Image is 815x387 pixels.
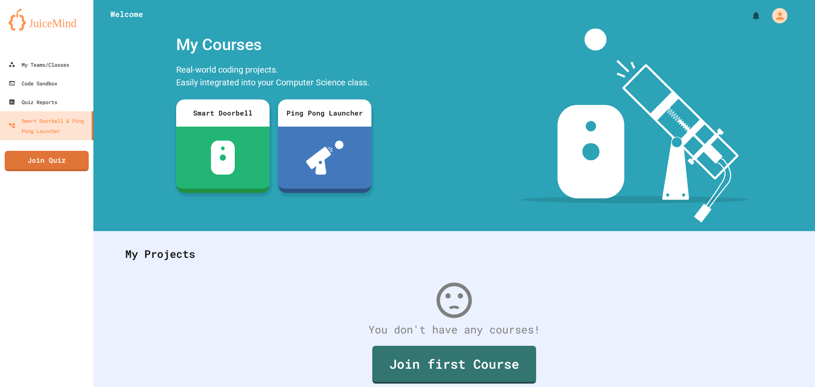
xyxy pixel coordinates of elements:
[8,8,85,31] img: logo-orange.svg
[8,78,57,88] div: Code Sandbox
[211,141,235,175] img: sdb-white.svg
[172,61,376,93] div: Real-world coding projects. Easily integrated into your Computer Science class.
[172,28,376,61] div: My Courses
[372,346,536,384] a: Join first Course
[763,6,790,25] div: My Account
[735,8,763,23] div: My Notifications
[306,141,344,175] img: ppl-with-ball.png
[745,316,807,352] iframe: chat widget
[8,59,69,70] div: My Teams/Classes
[521,28,748,223] img: banner-image-my-projects.png
[8,97,57,107] div: Quiz Reports
[8,116,88,136] div: Smart Doorbell & Ping Pong Launcher
[278,99,371,127] div: Ping Pong Launcher
[117,322,792,338] div: You don't have any courses!
[117,237,792,271] div: My Projects
[5,151,89,171] a: Join Quiz
[779,353,807,379] iframe: chat widget
[176,99,270,127] div: Smart Doorbell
